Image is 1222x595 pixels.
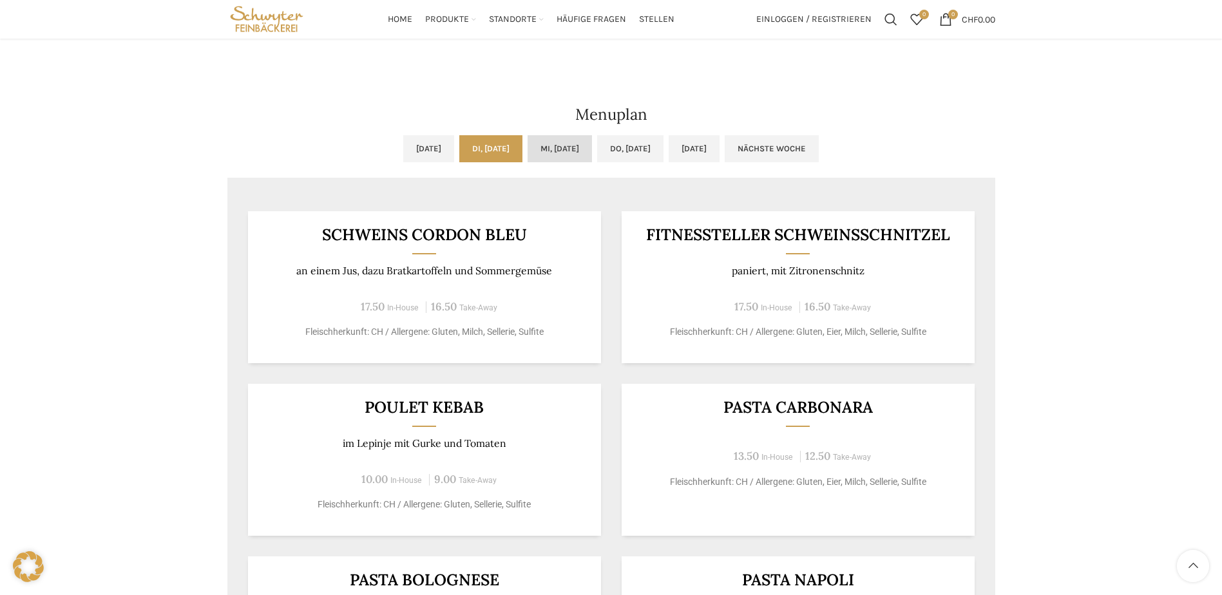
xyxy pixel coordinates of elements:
span: Take-Away [833,303,871,312]
p: Fleischherkunft: CH / Allergene: Gluten, Eier, Milch, Sellerie, Sulfite [637,475,959,489]
span: Take-Away [833,453,871,462]
span: In-House [761,303,792,312]
h3: Pasta Bolognese [263,572,585,588]
span: 12.50 [805,449,830,463]
span: Take-Away [459,303,497,312]
a: Häufige Fragen [557,6,626,32]
a: Einloggen / Registrieren [750,6,878,32]
a: Home [388,6,412,32]
span: 17.50 [734,299,758,314]
a: Site logo [227,13,307,24]
span: 13.50 [734,449,759,463]
span: Einloggen / Registrieren [756,15,872,24]
span: 0 [948,10,958,19]
a: Produkte [425,6,476,32]
div: Main navigation [312,6,749,32]
span: In-House [390,476,422,485]
span: Home [388,14,412,26]
a: 0 [904,6,930,32]
p: paniert, mit Zitronenschnitz [637,265,959,277]
p: Fleischherkunft: CH / Allergene: Gluten, Milch, Sellerie, Sulfite [263,325,585,339]
a: 0 CHF0.00 [933,6,1002,32]
a: Nächste Woche [725,135,819,162]
p: an einem Jus, dazu Bratkartoffeln und Sommergemüse [263,265,585,277]
span: 16.50 [805,299,830,314]
h3: Schweins Cordon bleu [263,227,585,243]
span: CHF [962,14,978,24]
a: Stellen [639,6,674,32]
a: Di, [DATE] [459,135,522,162]
a: Mi, [DATE] [528,135,592,162]
h3: Pasta Carbonara [637,399,959,415]
span: Stellen [639,14,674,26]
span: Häufige Fragen [557,14,626,26]
p: im Lepinje mit Gurke und Tomaten [263,437,585,449]
a: Scroll to top button [1177,550,1209,582]
p: Fleischherkunft: CH / Allergene: Gluten, Sellerie, Sulfite [263,498,585,511]
span: Produkte [425,14,469,26]
span: 16.50 [431,299,457,314]
span: Standorte [489,14,537,26]
span: 10.00 [361,472,388,486]
a: [DATE] [403,135,454,162]
bdi: 0.00 [962,14,995,24]
div: Meine Wunschliste [904,6,930,32]
span: 9.00 [434,472,456,486]
h3: Pasta Napoli [637,572,959,588]
a: [DATE] [669,135,720,162]
h3: Fitnessteller Schweinsschnitzel [637,227,959,243]
h2: Menuplan [227,107,995,122]
span: 0 [919,10,929,19]
p: Fleischherkunft: CH / Allergene: Gluten, Eier, Milch, Sellerie, Sulfite [637,325,959,339]
h3: Poulet Kebab [263,399,585,415]
span: In-House [761,453,793,462]
a: Suchen [878,6,904,32]
span: 17.50 [361,299,385,314]
span: Take-Away [459,476,497,485]
a: Standorte [489,6,544,32]
a: Do, [DATE] [597,135,664,162]
span: In-House [387,303,419,312]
